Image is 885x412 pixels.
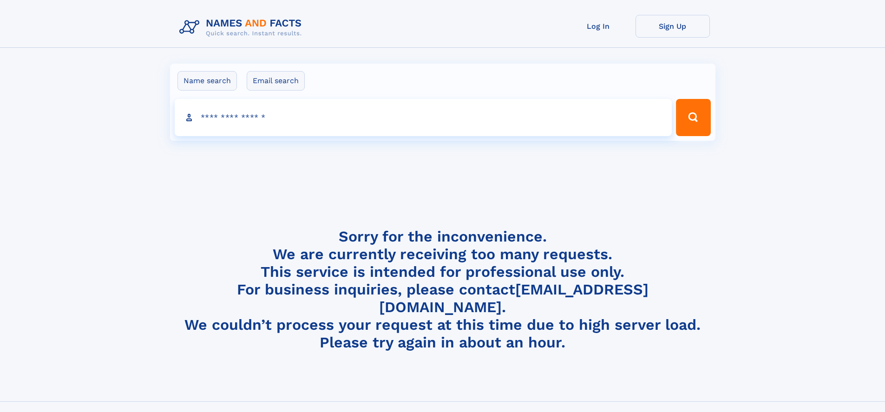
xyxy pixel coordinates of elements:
[561,15,636,38] a: Log In
[247,71,305,91] label: Email search
[379,281,649,316] a: [EMAIL_ADDRESS][DOMAIN_NAME]
[676,99,710,136] button: Search Button
[176,15,309,40] img: Logo Names and Facts
[176,228,710,352] h4: Sorry for the inconvenience. We are currently receiving too many requests. This service is intend...
[636,15,710,38] a: Sign Up
[175,99,672,136] input: search input
[177,71,237,91] label: Name search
